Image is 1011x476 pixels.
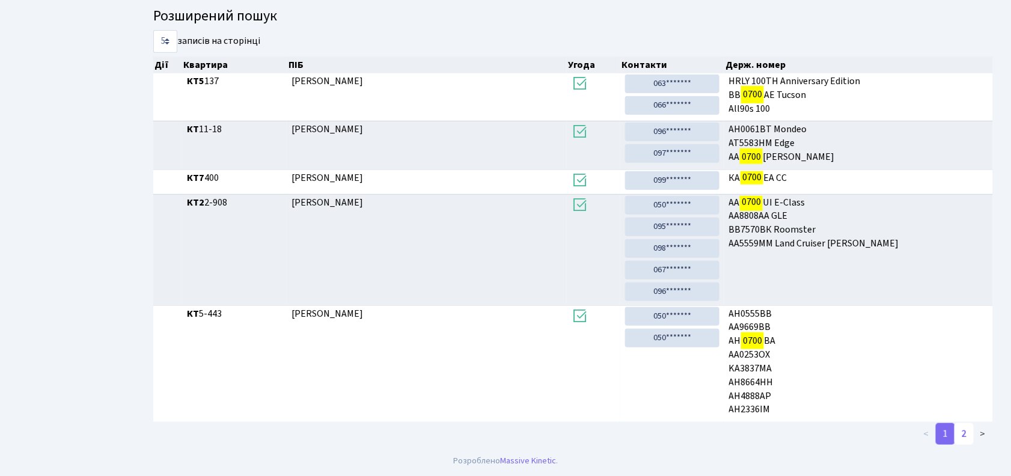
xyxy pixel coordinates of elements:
[187,307,283,321] span: 5-443
[740,194,763,210] mark: 0700
[187,75,204,88] b: КТ5
[292,123,364,136] span: [PERSON_NAME]
[187,196,283,210] span: 2-908
[729,171,988,185] span: КА ЕА CC
[973,423,993,445] a: >
[724,56,993,73] th: Держ. номер
[729,307,988,417] span: АН0555ВВ АА9669ВВ АН ВА АА0253ОХ KA3837MA АН8664НН АН4888АР АН2336ІМ
[187,123,199,136] b: КТ
[500,454,556,467] a: Massive Kinetic
[292,171,364,185] span: [PERSON_NAME]
[292,307,364,320] span: [PERSON_NAME]
[292,75,364,88] span: [PERSON_NAME]
[187,123,283,136] span: 11-18
[741,332,764,349] mark: 0700
[292,196,364,209] span: [PERSON_NAME]
[182,56,287,73] th: Квартира
[567,56,620,73] th: Угода
[153,56,182,73] th: Дії
[740,148,763,165] mark: 0700
[741,169,763,186] mark: 0700
[741,86,764,103] mark: 0700
[621,56,725,73] th: Контакти
[954,423,974,445] a: 2
[187,171,204,185] b: КТ7
[287,56,567,73] th: ПІБ
[153,8,993,25] h4: Розширений пошук
[729,123,988,164] span: AH0061BT Mondeo AT5583HM Edge AA [PERSON_NAME]
[187,196,204,209] b: КТ2
[187,307,199,320] b: КТ
[729,196,988,251] span: АА UI E-Class AA8808AA GLE ВВ7570ВК Roomster АА5559ММ Land Cruiser [PERSON_NAME]
[153,30,260,53] label: записів на сторінці
[153,30,177,53] select: записів на сторінці
[936,423,955,445] a: 1
[187,171,283,185] span: 400
[729,75,988,116] span: HRLY 100TH Anniversary Edition ВВ АЕ Tucson Аll90s 100
[187,75,283,88] span: 137
[453,454,558,468] div: Розроблено .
